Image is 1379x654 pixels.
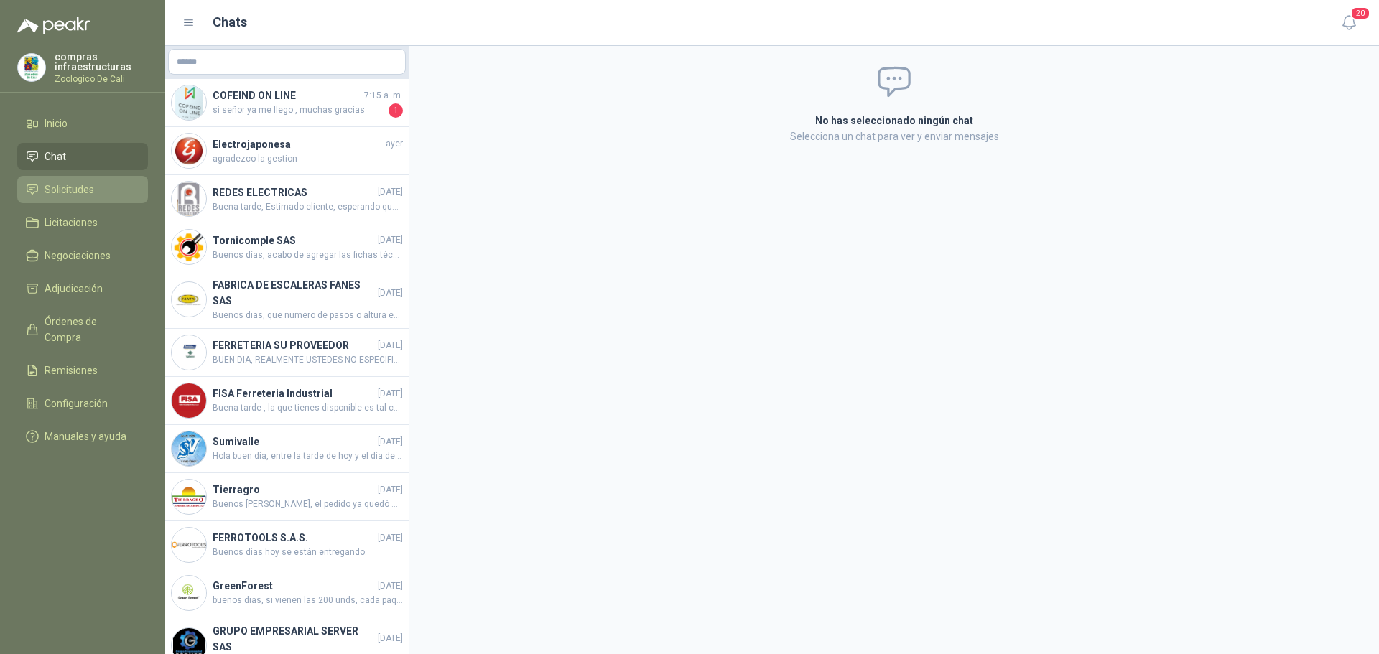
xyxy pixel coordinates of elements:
[1336,10,1362,36] button: 20
[213,497,403,511] span: Buenos [PERSON_NAME], el pedido ya quedó montado para entrega en la portería principal a nombre d...
[213,184,375,200] h4: REDES ELECTRICAS
[45,149,66,164] span: Chat
[378,387,403,401] span: [DATE]
[378,286,403,300] span: [DATE]
[378,632,403,645] span: [DATE]
[378,579,403,593] span: [DATE]
[165,425,409,473] a: Company LogoSumivalle[DATE]Hola buen dia, entre la tarde de hoy y el dia de mañana te debe estar ...
[45,429,126,444] span: Manuales y ayuda
[17,390,148,417] a: Configuración
[213,353,403,367] span: BUEN DIA, REALMENTE USTEDES NO ESPECIFICAN SI QUIEREN REDONDA O CUADRADA, YO LES COTICE CUADRADA
[213,530,375,546] h4: FERROTOOLS S.A.S.
[45,215,98,230] span: Licitaciones
[172,431,206,466] img: Company Logo
[364,89,403,103] span: 7:15 a. m.
[378,233,403,247] span: [DATE]
[172,335,206,370] img: Company Logo
[213,233,375,248] h4: Tornicomple SAS
[378,483,403,497] span: [DATE]
[18,54,45,81] img: Company Logo
[172,383,206,418] img: Company Logo
[165,473,409,521] a: Company LogoTierragro[DATE]Buenos [PERSON_NAME], el pedido ya quedó montado para entrega en la po...
[165,521,409,569] a: Company LogoFERROTOOLS S.A.S.[DATE]Buenos dias hoy se están entregando.
[389,103,403,118] span: 1
[213,152,403,166] span: agradezco la gestion
[213,309,403,322] span: Buenos dias, que numero de pasos o altura es la escalera, material y tipo de trabajo que realizan...
[213,482,375,497] h4: Tierragro
[172,576,206,610] img: Company Logo
[165,329,409,377] a: Company LogoFERRETERIA SU PROVEEDOR[DATE]BUEN DIA, REALMENTE USTEDES NO ESPECIFICAN SI QUIEREN RE...
[172,134,206,168] img: Company Logo
[165,223,409,271] a: Company LogoTornicomple SAS[DATE]Buenos días, acabo de agregar las fichas técnicas. de ambos mosq...
[165,79,409,127] a: Company LogoCOFEIND ON LINE7:15 a. m.si señor ya me llego , muchas gracias1
[386,137,403,151] span: ayer
[213,401,403,415] span: Buena tarde , la que tienes disponible es tal cual la que tengo en la foto?
[1350,6,1370,20] span: 20
[45,182,94,197] span: Solicitudes
[55,75,148,83] p: Zoologico De Cali
[213,88,361,103] h4: COFEIND ON LINE
[213,449,403,463] span: Hola buen dia, entre la tarde de hoy y el dia de mañana te debe estar llegando.
[172,85,206,120] img: Company Logo
[172,230,206,264] img: Company Logo
[172,480,206,514] img: Company Logo
[213,103,386,118] span: si señor ya me llego , muchas gracias
[172,528,206,562] img: Company Logo
[378,185,403,199] span: [DATE]
[213,136,383,152] h4: Electrojaponesa
[644,113,1145,129] h2: No has seleccionado ningún chat
[213,386,375,401] h4: FISA Ferreteria Industrial
[17,357,148,384] a: Remisiones
[17,209,148,236] a: Licitaciones
[17,308,148,351] a: Órdenes de Compra
[165,127,409,175] a: Company LogoElectrojaponesaayeragradezco la gestion
[17,242,148,269] a: Negociaciones
[378,531,403,545] span: [DATE]
[45,281,103,296] span: Adjudicación
[213,578,375,594] h4: GreenForest
[45,314,134,345] span: Órdenes de Compra
[213,337,375,353] h4: FERRETERIA SU PROVEEDOR
[378,435,403,449] span: [DATE]
[213,248,403,262] span: Buenos días, acabo de agregar las fichas técnicas. de ambos mosquetones, son exactamente los mismos.
[45,248,111,263] span: Negociaciones
[213,200,403,214] span: Buena tarde, Estimado cliente, esperando que se encuentre bien, los amarres que distribuimos solo...
[165,271,409,329] a: Company LogoFABRICA DE ESCALERAS FANES SAS[DATE]Buenos dias, que numero de pasos o altura es la e...
[165,377,409,425] a: Company LogoFISA Ferreteria Industrial[DATE]Buena tarde , la que tienes disponible es tal cual la...
[213,434,375,449] h4: Sumivalle
[165,569,409,617] a: Company LogoGreenForest[DATE]buenos dias, si vienen las 200 unds, cada paquete es de 100 unds.
[213,546,403,559] span: Buenos dias hoy se están entregando.
[213,594,403,607] span: buenos dias, si vienen las 200 unds, cada paquete es de 100 unds.
[378,339,403,352] span: [DATE]
[165,175,409,223] a: Company LogoREDES ELECTRICAS[DATE]Buena tarde, Estimado cliente, esperando que se encuentre bien,...
[213,12,247,32] h1: Chats
[17,176,148,203] a: Solicitudes
[45,363,98,378] span: Remisiones
[644,129,1145,144] p: Selecciona un chat para ver y enviar mensajes
[17,17,90,34] img: Logo peakr
[55,52,148,72] p: compras infraestructuras
[45,116,68,131] span: Inicio
[45,396,108,411] span: Configuración
[17,423,148,450] a: Manuales y ayuda
[213,277,375,309] h4: FABRICA DE ESCALERAS FANES SAS
[17,110,148,137] a: Inicio
[172,182,206,216] img: Company Logo
[17,143,148,170] a: Chat
[17,275,148,302] a: Adjudicación
[172,282,206,317] img: Company Logo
